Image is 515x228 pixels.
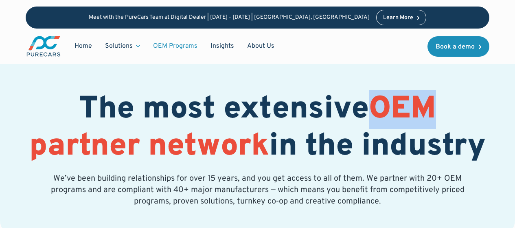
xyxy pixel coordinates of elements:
div: Learn More [383,15,413,21]
a: Insights [204,38,241,54]
a: OEM Programs [147,38,204,54]
a: About Us [241,38,281,54]
img: purecars logo [26,35,61,58]
a: main [26,35,61,58]
div: Solutions [99,38,147,54]
a: Home [68,38,99,54]
p: Meet with the PureCars Team at Digital Dealer | [DATE] - [DATE] | [GEOGRAPHIC_DATA], [GEOGRAPHIC_... [89,14,370,21]
span: OEM partner network [29,90,436,166]
div: Solutions [105,42,133,51]
a: Learn More [376,10,427,25]
a: Book a demo [427,36,489,57]
div: Book a demo [436,44,475,50]
p: We’ve been building relationships for over 15 years, and you get access to all of them. We partne... [49,173,466,207]
h1: The most extensive in the industry [26,91,489,166]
